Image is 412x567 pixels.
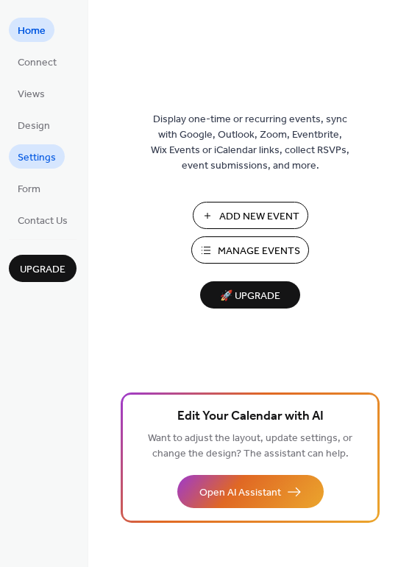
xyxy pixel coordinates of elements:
span: Open AI Assistant [199,485,281,501]
span: Design [18,119,50,134]
span: Form [18,182,40,197]
a: Design [9,113,59,137]
a: Views [9,81,54,105]
span: Upgrade [20,262,65,278]
a: Connect [9,49,65,74]
button: Add New Event [193,202,308,229]
span: Contact Us [18,214,68,229]
a: Settings [9,144,65,169]
span: Settings [18,150,56,166]
a: Form [9,176,49,200]
span: Manage Events [218,244,300,259]
span: Want to adjust the layout, update settings, or change the design? The assistant can help. [148,429,352,464]
span: Home [18,24,46,39]
span: Add New Event [219,209,299,225]
button: 🚀 Upgrade [200,281,300,309]
a: Contact Us [9,208,77,232]
a: Home [9,18,54,42]
span: Display one-time or recurring events, sync with Google, Outlook, Zoom, Eventbrite, Wix Events or ... [151,112,349,174]
button: Upgrade [9,255,77,282]
span: Connect [18,55,57,71]
button: Open AI Assistant [177,475,324,508]
span: Views [18,87,45,102]
span: Edit Your Calendar with AI [177,406,324,427]
button: Manage Events [191,236,309,264]
span: 🚀 Upgrade [209,286,291,306]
